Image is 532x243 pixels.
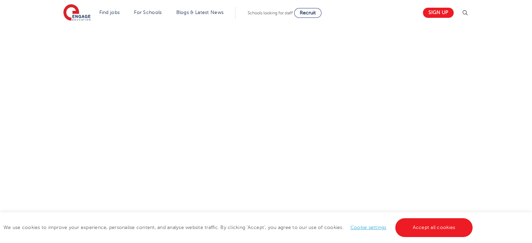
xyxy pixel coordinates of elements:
[99,10,120,15] a: Find jobs
[395,218,473,237] a: Accept all cookies
[294,8,321,18] a: Recruit
[350,225,386,230] a: Cookie settings
[63,4,91,22] img: Engage Education
[248,10,293,15] span: Schools looking for staff
[3,225,474,230] span: We use cookies to improve your experience, personalise content, and analyse website traffic. By c...
[300,10,316,15] span: Recruit
[134,10,162,15] a: For Schools
[423,8,454,18] a: Sign up
[176,10,224,15] a: Blogs & Latest News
